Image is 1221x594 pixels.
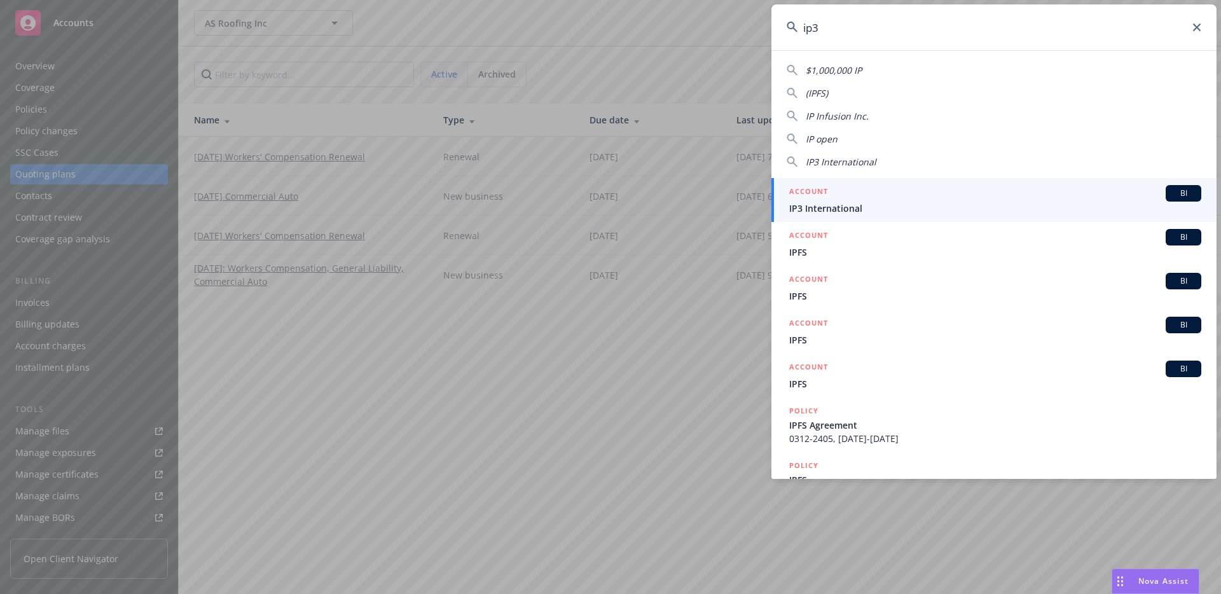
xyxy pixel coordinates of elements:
[789,404,818,417] h5: POLICY
[806,156,876,168] span: IP3 International
[789,273,828,288] h5: ACCOUNT
[1138,576,1189,586] span: Nova Assist
[789,418,1201,432] span: IPFS Agreement
[789,459,818,472] h5: POLICY
[789,317,828,332] h5: ACCOUNT
[771,222,1217,266] a: ACCOUNTBIIPFS
[771,310,1217,354] a: ACCOUNTBIIPFS
[789,377,1201,390] span: IPFS
[789,289,1201,303] span: IPFS
[789,432,1201,445] span: 0312-2405, [DATE]-[DATE]
[1171,319,1196,331] span: BI
[1171,363,1196,375] span: BI
[771,178,1217,222] a: ACCOUNTBIIP3 International
[789,473,1201,487] span: IPFS
[1171,188,1196,199] span: BI
[789,185,828,200] h5: ACCOUNT
[789,202,1201,215] span: IP3 International
[771,452,1217,507] a: POLICYIPFS
[806,87,828,99] span: (IPFS)
[1112,569,1199,594] button: Nova Assist
[1171,275,1196,287] span: BI
[806,64,862,76] span: $1,000,000 IP
[789,333,1201,347] span: IPFS
[806,110,869,122] span: IP Infusion Inc.
[1112,569,1128,593] div: Drag to move
[789,229,828,244] h5: ACCOUNT
[789,245,1201,259] span: IPFS
[771,4,1217,50] input: Search...
[806,133,838,145] span: IP open
[771,354,1217,397] a: ACCOUNTBIIPFS
[771,397,1217,452] a: POLICYIPFS Agreement0312-2405, [DATE]-[DATE]
[789,361,828,376] h5: ACCOUNT
[1171,231,1196,243] span: BI
[771,266,1217,310] a: ACCOUNTBIIPFS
